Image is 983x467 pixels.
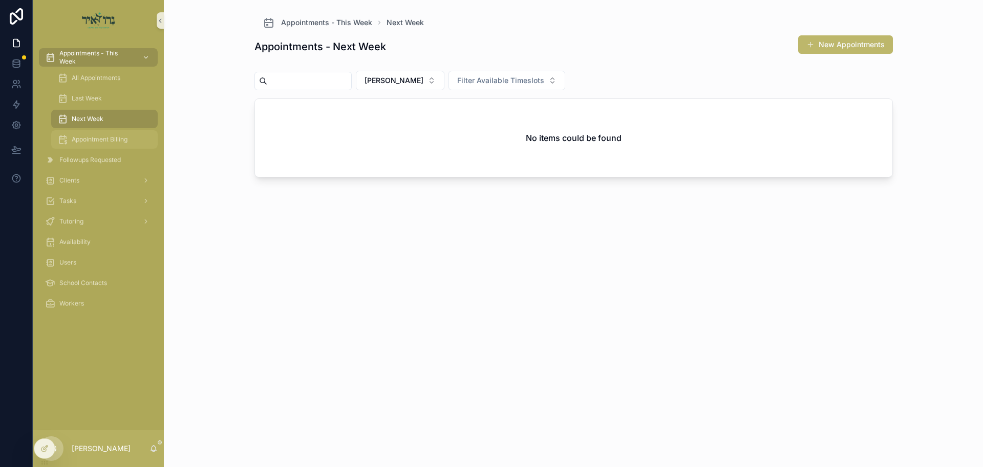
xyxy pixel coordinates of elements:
span: Filter Available Timeslots [457,75,544,86]
a: Appointment Billing [51,130,158,149]
span: Workers [59,299,84,308]
a: Next Week [387,17,424,28]
span: [PERSON_NAME] [365,75,423,86]
a: Followups Requested [39,151,158,169]
a: Workers [39,294,158,313]
h2: No items could be found [526,132,622,144]
a: Last Week [51,89,158,108]
a: Clients [39,171,158,190]
span: All Appointments [72,74,120,82]
button: New Appointments [798,35,893,54]
a: Next Week [51,110,158,128]
span: Followups Requested [59,156,121,164]
a: Users [39,253,158,272]
span: Next Week [72,115,103,123]
span: School Contacts [59,279,107,287]
span: Clients [59,176,79,185]
span: Appointment Billing [72,135,127,144]
a: Tasks [39,192,158,210]
span: Users [59,258,76,267]
span: Tutoring [59,217,83,226]
img: App logo [82,12,115,29]
a: Availability [39,233,158,251]
span: Appointments - This Week [59,49,134,66]
div: scrollable content [33,41,164,326]
h1: Appointments - Next Week [254,39,386,54]
span: Last Week [72,94,102,103]
a: School Contacts [39,274,158,292]
a: Appointments - This Week [263,16,372,29]
span: Appointments - This Week [281,17,372,28]
a: All Appointments [51,69,158,87]
button: Select Button [356,71,444,90]
a: Appointments - This Week [39,48,158,67]
span: Tasks [59,197,76,205]
button: Select Button [448,71,565,90]
p: [PERSON_NAME] [72,443,131,454]
a: Tutoring [39,212,158,231]
span: Availability [59,238,91,246]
